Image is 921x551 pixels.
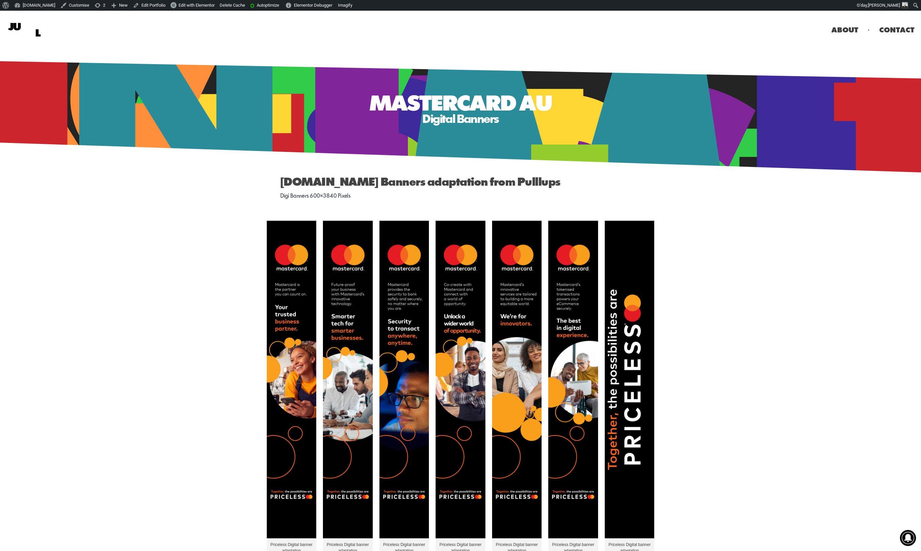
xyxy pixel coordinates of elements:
[280,193,608,200] p: Digi Banners 600×3840 Pixels
[193,94,728,116] h4: Mastercard AU
[179,3,215,8] span: Edit with Elementor
[831,25,858,36] span: About
[280,177,641,189] h2: [DOMAIN_NAME] Banners adaptation from Pulllups
[870,25,914,36] a: Contact
[868,3,900,8] span: [PERSON_NAME]
[831,25,870,36] a: About
[879,25,914,36] span: Contact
